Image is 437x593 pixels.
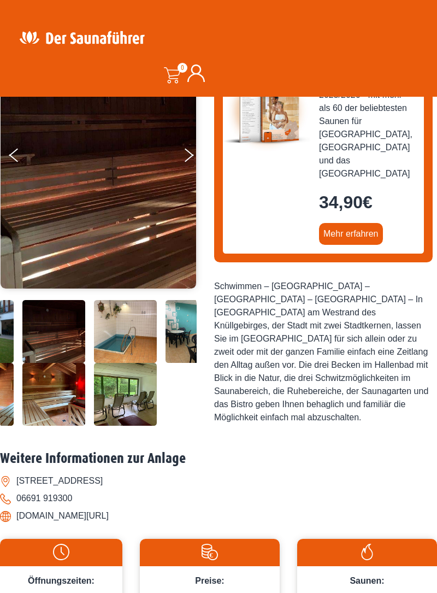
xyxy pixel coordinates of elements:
button: Previous [9,144,37,171]
img: Flamme-weiss.svg [303,544,432,560]
span: Saunen: [350,576,384,585]
span: € [363,192,373,212]
span: Öffnungszeiten: [28,576,95,585]
bdi: 34,90 [319,192,373,212]
img: der-saunafuehrer-2025-suedwest.jpg [223,67,310,154]
a: Mehr erfahren [319,223,383,245]
img: Uhr-weiss.svg [5,544,117,560]
span: Preise: [195,576,224,585]
span: Saunaführer Südwest 2025/2026 - mit mehr als 60 der beliebtesten Saunen für [GEOGRAPHIC_DATA], [G... [319,75,415,180]
img: Preise-weiss.svg [145,544,274,560]
button: Next [182,144,210,171]
div: Schwimmen – [GEOGRAPHIC_DATA] – [GEOGRAPHIC_DATA] – [GEOGRAPHIC_DATA] – In [GEOGRAPHIC_DATA] am W... [214,280,433,424]
span: 0 [178,63,187,73]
